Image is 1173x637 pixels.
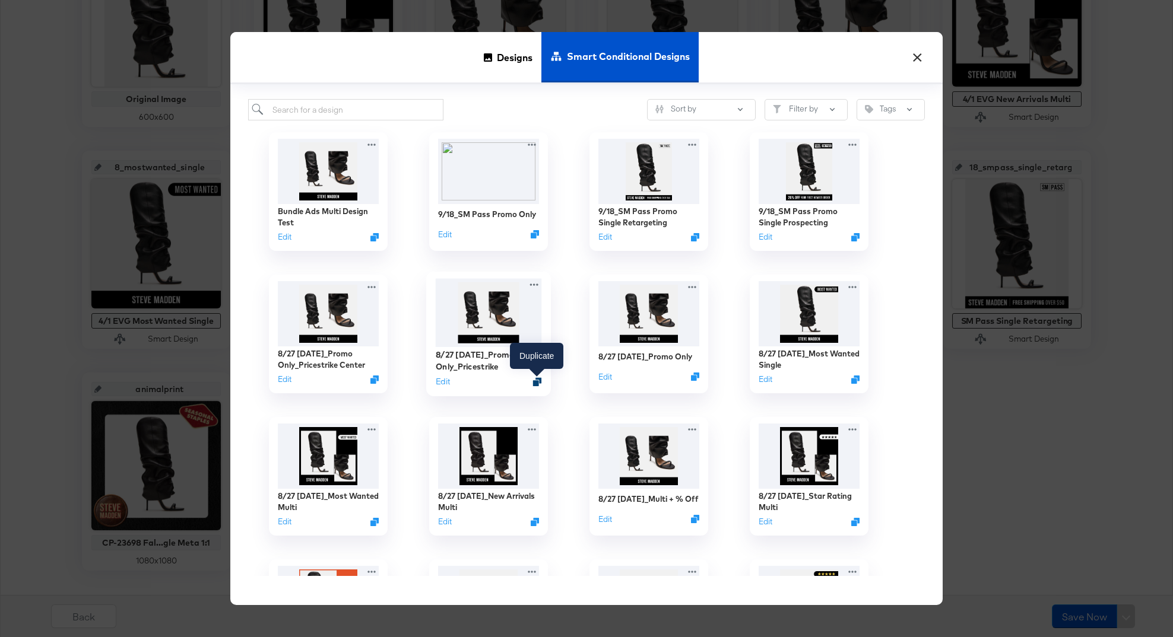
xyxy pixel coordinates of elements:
div: 9/18_SM Pass Promo OnlyEditDuplicate [429,132,548,251]
svg: Filter [773,105,781,113]
div: 8/27 [DATE]_Promo OnlyEditDuplicate [589,275,708,393]
img: z-69dFIQrpMjdFNiwHM28w.jpg [759,281,860,346]
img: p-SVe4ES0nemzsfpuY7u4w.jpg [598,423,699,489]
img: LKXD1hNIrKi-FhUjN5vNxg.jpg [278,566,379,631]
div: 8/27 [DATE]_Promo Only_Pricestrike CenterEditDuplicate [269,275,388,393]
img: p-SVe4ES0nemzsfpuY7u4w.jpg [598,281,699,346]
button: Edit [438,517,452,528]
div: 9/18_SM Pass Promo Single Prospecting [759,206,860,228]
svg: Duplicate [851,518,860,526]
button: Edit [759,232,772,243]
button: Edit [598,232,612,243]
svg: Duplicate [531,230,539,238]
img: 3dTRAyOFWDUfL-BE2F6HAw.jpg [278,423,379,489]
img: p-SVe4ES0nemzsfpuY7u4w.jpg [438,566,539,631]
button: × [906,44,928,65]
button: Edit [278,517,291,528]
img: p-SVe4ES0nemzsfpuY7u4w.jpg [278,139,379,204]
div: 8/27 [DATE]_Promo Only [598,351,692,362]
button: TagTags [857,99,925,120]
img: Yd-34wH0y88JSZJ0slJrcw.jpg [759,139,860,204]
button: Edit [598,514,612,525]
button: Edit [278,232,291,243]
div: 8/27 [DATE]_Most Wanted SingleEditDuplicate [750,275,868,393]
div: 8/27 [DATE]_Most Wanted Multi [278,491,379,512]
svg: Duplicate [370,375,379,384]
svg: Duplicate [533,377,542,386]
div: 9/18_SM Pass Promo Single RetargetingEditDuplicate [589,132,708,251]
div: 8/27 [DATE]_Multi + % Off [598,493,699,505]
div: Bundle Ads Multi Design TestEditDuplicate [269,132,388,251]
div: 8/27 [DATE]_Star Rating MultiEditDuplicate [750,417,868,536]
div: 8/27 [DATE]_Star Rating Multi [759,491,860,512]
svg: Duplicate [691,233,699,241]
img: 7seTW3ei6HSO-ANAcyEtfQ.jpg [598,139,699,204]
div: 9/18_SM Pass Promo Single ProspectingEditDuplicate [750,132,868,251]
img: l_production:company_3989:image:rppm [438,139,539,204]
div: 8/27 [DATE]_Promo Only_Pricestrike [436,349,542,372]
svg: Tag [865,105,873,113]
div: 8/27 [DATE]_New Arrivals Multi [438,491,539,512]
button: SlidersSort by [647,99,756,120]
button: FilterFilter by [765,99,848,120]
img: kQfXNwXoWRohRGDQZFq2BA.jpg [759,423,860,489]
button: Edit [278,374,291,386]
button: Edit [759,517,772,528]
div: 8/27 [DATE]_Most Wanted MultiEditDuplicate [269,417,388,536]
img: p-SVe4ES0nemzsfpuY7u4w.jpg [278,281,379,346]
div: Bundle Ads Multi Design Test [278,206,379,228]
div: 8/27 [DATE]_Most Wanted Single [759,348,860,370]
svg: Duplicate [531,518,539,526]
button: Edit [436,376,450,387]
img: p-SVe4ES0nemzsfpuY7u4w.jpg [436,279,542,347]
input: Search for a design [248,99,443,121]
svg: Duplicate [851,233,860,241]
button: Edit [759,374,772,386]
img: 1gNfPMJh_UhNNRv2BICPaQ.jpg [759,566,860,631]
img: -HxEJN63pYX9Yf3a6RXjxA.jpg [438,423,539,489]
svg: Duplicate [691,372,699,381]
span: Smart Conditional Designs [567,30,690,82]
svg: Duplicate [370,233,379,241]
div: 8/27 [DATE]_Promo Only_Pricestrike Center [278,348,379,370]
svg: Duplicate [851,375,860,384]
button: Edit [438,229,452,240]
div: 8/27 [DATE]_Multi + % OffEditDuplicate [589,417,708,536]
span: Designs [497,31,532,83]
img: p-SVe4ES0nemzsfpuY7u4w.jpg [598,566,699,631]
div: 9/18_SM Pass Promo Single Retargeting [598,206,699,228]
div: 8/27 [DATE]_New Arrivals MultiEditDuplicate [429,417,548,536]
svg: Sliders [655,105,664,113]
svg: Duplicate [691,515,699,523]
div: 9/18_SM Pass Promo Only [438,209,536,220]
button: Edit [598,371,612,383]
svg: Duplicate [370,518,379,526]
div: 8/27 [DATE]_Promo Only_PricestrikeEditDuplicate [426,272,551,396]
